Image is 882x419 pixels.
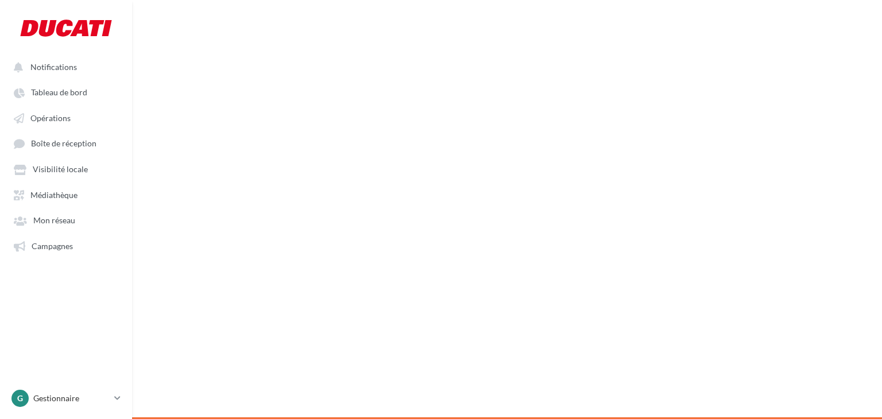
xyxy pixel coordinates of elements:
[7,184,125,205] a: Médiathèque
[31,88,87,98] span: Tableau de bord
[7,56,121,77] button: Notifications
[7,82,125,102] a: Tableau de bord
[17,393,23,404] span: G
[9,387,123,409] a: G Gestionnaire
[31,139,96,149] span: Boîte de réception
[32,241,73,251] span: Campagnes
[7,107,125,128] a: Opérations
[30,190,78,200] span: Médiathèque
[7,158,125,179] a: Visibilité locale
[33,393,110,404] p: Gestionnaire
[33,165,88,174] span: Visibilité locale
[30,113,71,123] span: Opérations
[33,216,75,226] span: Mon réseau
[7,235,125,256] a: Campagnes
[7,133,125,154] a: Boîte de réception
[7,209,125,230] a: Mon réseau
[30,62,77,72] span: Notifications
